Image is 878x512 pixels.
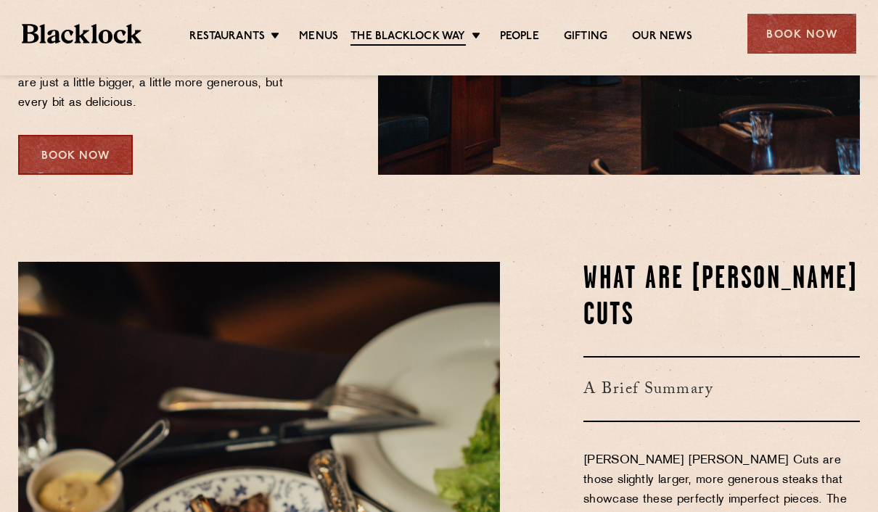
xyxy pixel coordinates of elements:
a: Menus [299,30,338,44]
a: Our News [632,30,692,44]
div: Book Now [747,14,856,54]
h3: A Brief Summary [583,356,860,422]
div: Book Now [18,135,133,175]
a: Gifting [564,30,607,44]
h2: What Are [PERSON_NAME] Cuts [583,262,860,334]
img: BL_Textured_Logo-footer-cropped.svg [22,24,141,44]
a: Restaurants [189,30,265,44]
a: People [500,30,539,44]
a: The Blacklock Way [350,30,465,46]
